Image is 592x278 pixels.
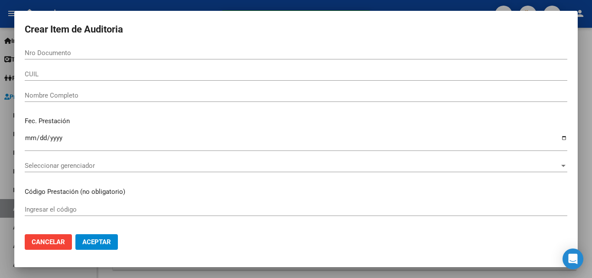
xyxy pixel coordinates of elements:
p: Código Prestación (no obligatorio) [25,187,567,197]
span: Aceptar [82,238,111,246]
span: Cancelar [32,238,65,246]
button: Cancelar [25,234,72,250]
button: Aceptar [75,234,118,250]
p: Fec. Prestación [25,116,567,126]
div: Open Intercom Messenger [563,249,583,269]
h2: Crear Item de Auditoria [25,21,567,38]
span: Seleccionar gerenciador [25,162,559,170]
